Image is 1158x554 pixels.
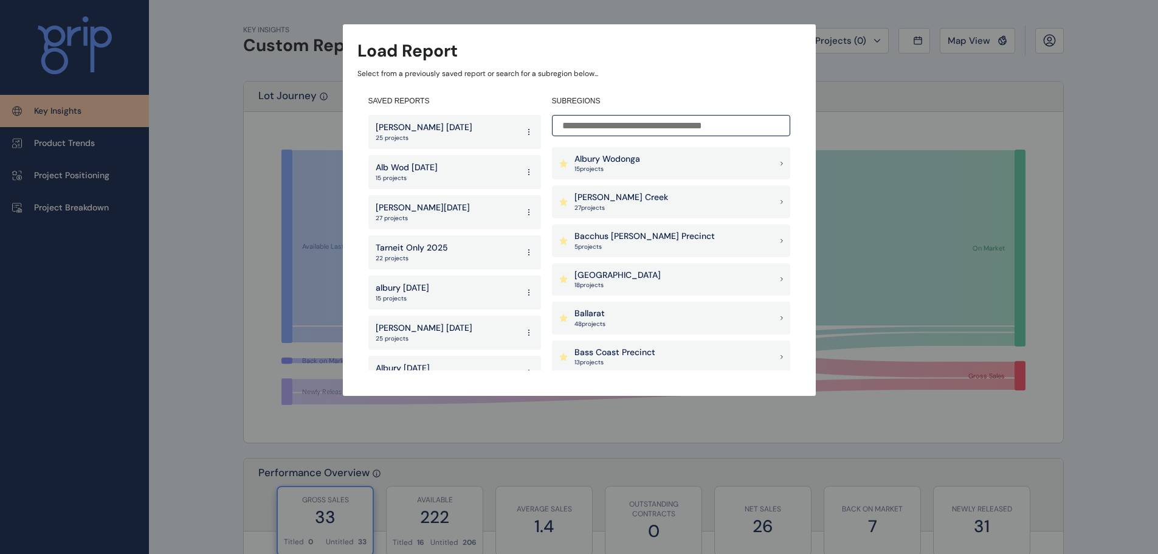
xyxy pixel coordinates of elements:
[376,134,472,142] p: 25 projects
[376,294,429,303] p: 15 projects
[368,96,541,106] h4: SAVED REPORTS
[574,308,605,320] p: Ballarat
[574,230,715,243] p: Bacchus [PERSON_NAME] Precinct
[376,334,472,343] p: 25 projects
[376,282,429,294] p: albury [DATE]
[574,358,655,367] p: 13 project s
[574,192,668,204] p: [PERSON_NAME] Creek
[552,96,790,106] h4: SUBREGIONS
[376,162,438,174] p: Alb Wod [DATE]
[574,320,605,328] p: 48 project s
[574,347,655,359] p: Bass Coast Precinct
[574,165,640,173] p: 15 project s
[376,174,438,182] p: 15 projects
[376,242,448,254] p: Tarneit Only 2025
[376,322,472,334] p: [PERSON_NAME] [DATE]
[376,122,472,134] p: [PERSON_NAME] [DATE]
[376,202,470,214] p: [PERSON_NAME][DATE]
[376,214,470,223] p: 27 projects
[574,269,661,282] p: [GEOGRAPHIC_DATA]
[574,153,640,165] p: Albury Wodonga
[574,281,661,289] p: 18 project s
[357,39,458,63] h3: Load Report
[376,254,448,263] p: 22 projects
[357,69,801,79] p: Select from a previously saved report or search for a subregion below...
[574,243,715,251] p: 5 project s
[376,362,430,375] p: Albury [DATE]
[574,204,668,212] p: 27 project s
